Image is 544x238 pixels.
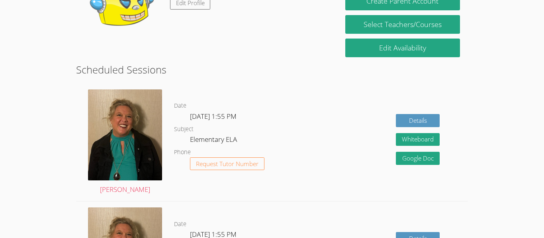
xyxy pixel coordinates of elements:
[174,147,191,157] dt: Phone
[190,157,264,170] button: Request Tutor Number
[396,114,440,127] a: Details
[174,219,186,229] dt: Date
[174,124,194,134] dt: Subject
[396,152,440,165] a: Google Doc
[88,89,162,195] a: [PERSON_NAME]
[190,112,237,121] span: [DATE] 1:55 PM
[190,134,239,147] dd: Elementary ELA
[345,15,460,34] a: Select Teachers/Courses
[196,161,258,167] span: Request Tutor Number
[345,39,460,57] a: Edit Availability
[174,101,186,111] dt: Date
[88,89,162,180] img: IMG_0043.jpeg
[396,133,440,146] button: Whiteboard
[76,62,468,77] h2: Scheduled Sessions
